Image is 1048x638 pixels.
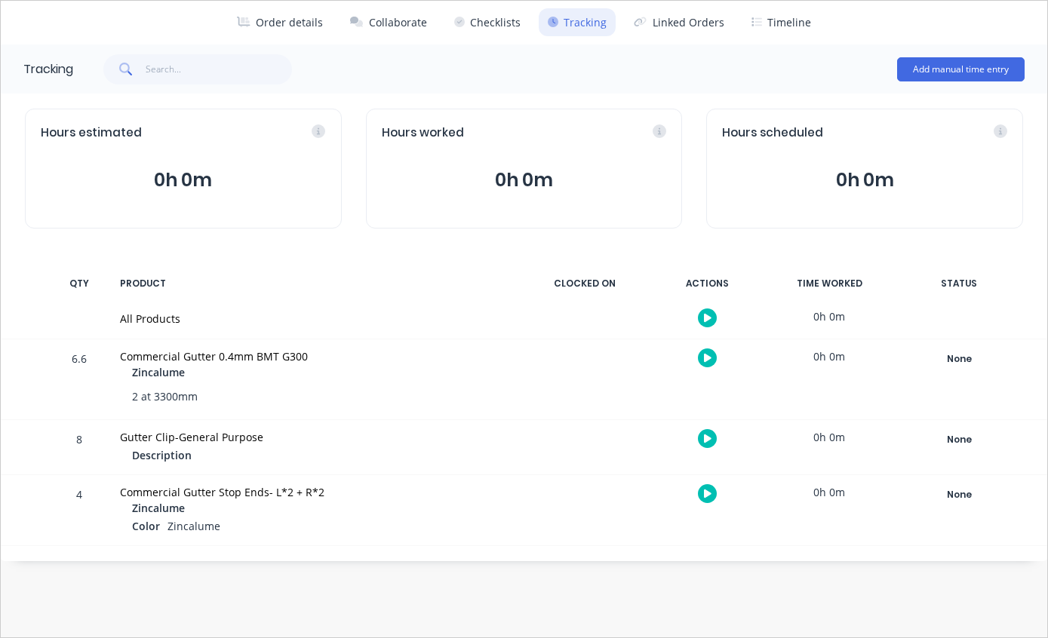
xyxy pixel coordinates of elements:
[445,8,530,36] button: Checklists
[120,311,510,327] div: All Products
[773,299,886,333] div: 0h 0m
[132,364,185,380] span: Zincalume
[722,166,1007,195] button: 0h 0m
[650,268,764,299] div: ACTIONS
[23,60,73,78] div: Tracking
[120,484,510,500] div: Commercial Gutter Stop Ends- L*2 + R*2
[895,268,1023,299] div: STATUS
[120,429,510,445] div: Gutter Clip-General Purpose
[41,124,142,142] span: Hours estimated
[773,420,886,454] div: 0h 0m
[132,518,160,534] span: Color
[111,268,519,299] div: PRODUCT
[773,268,886,299] div: TIME WORKED
[905,430,1013,449] div: None
[146,54,293,84] input: Search...
[57,477,102,545] div: 4
[773,475,886,509] div: 0h 0m
[57,342,102,419] div: 6.6
[904,348,1014,370] button: None
[167,519,220,533] span: Zincalume
[905,485,1013,505] div: None
[528,268,641,299] div: CLOCKED ON
[341,8,436,36] button: Collaborate
[120,348,510,364] div: Commercial Gutter 0.4mm BMT G300
[382,124,464,142] span: Hours worked
[382,166,667,195] button: 0h 0m
[132,500,185,516] span: Zincalume
[897,57,1025,81] button: Add manual time entry
[228,8,332,36] button: Order details
[132,447,192,463] span: Description
[722,124,823,142] span: Hours scheduled
[539,8,616,36] button: Tracking
[904,484,1014,505] button: None
[57,268,102,299] div: QTY
[742,8,820,36] button: Timeline
[57,422,102,474] div: 8
[41,166,326,195] button: 0h 0m
[625,8,733,36] button: Linked Orders
[773,339,886,373] div: 0h 0m
[905,349,1013,369] div: None
[904,429,1014,450] button: None
[132,388,198,404] span: 2 at 3300mm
